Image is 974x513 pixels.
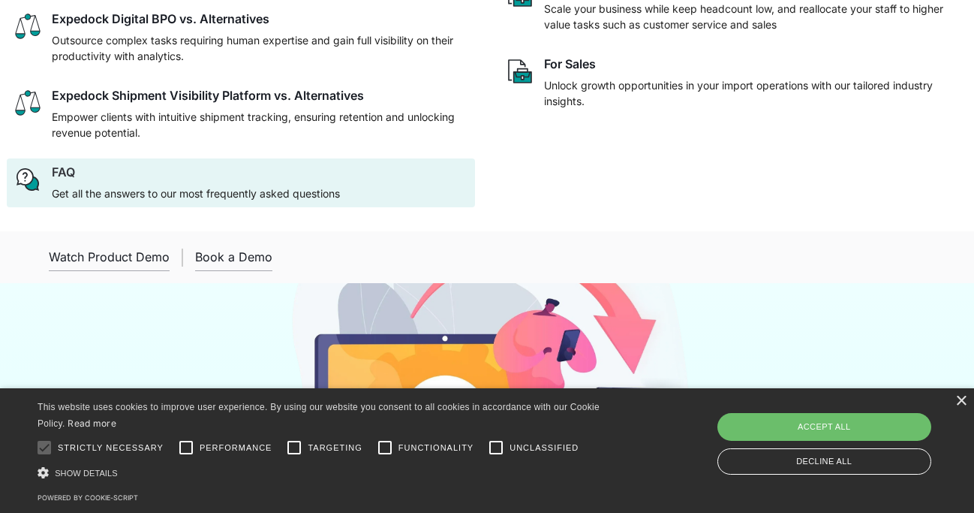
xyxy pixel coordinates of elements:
div: Decline all [717,448,932,475]
img: scale icon [13,11,43,41]
img: paper and bag icon [505,56,535,86]
p: Empower clients with intuitive shipment tracking, ensuring retention and unlocking revenue potent... [52,109,469,140]
img: regular chat bubble icon [13,164,43,195]
a: scale iconExpedock Shipment Visibility Platform vs. AlternativesEmpower clients with intuitive sh... [7,82,475,146]
div: Book a Demo [195,249,272,264]
div: Expedock Shipment Visibility Platform vs. Alternatives [52,88,364,103]
div: For Sales [544,56,596,71]
span: Show details [55,469,118,478]
iframe: Chat Widget [899,441,974,513]
div: Watch Product Demo [49,249,170,264]
div: Expedock Digital BPO vs. Alternatives [52,11,269,26]
span: Strictly necessary [58,442,164,454]
span: Targeting [308,442,362,454]
div: Accept all [717,413,932,440]
span: This website uses cookies to improve user experience. By using our website you consent to all coo... [38,402,600,430]
p: Unlock growth opportunities in your import operations with our tailored industry insights. [544,77,961,109]
a: scale iconExpedock Digital BPO vs. AlternativesOutsource complex tasks requiring human expertise ... [7,5,475,70]
img: scale icon [13,88,43,118]
p: Scale your business while keep headcount low, and reallocate your staff to higher value tasks suc... [544,1,961,32]
a: open lightbox [49,243,170,271]
a: Book a Demo [195,243,272,271]
a: Powered by cookie-script [38,493,138,502]
p: Get all the answers to our most frequently asked questions [52,186,340,201]
a: regular chat bubble iconFAQGet all the answers to our most frequently asked questions [7,158,475,207]
span: Functionality [398,442,473,454]
div: FAQ [52,164,75,180]
a: Read more [68,418,116,429]
span: Performance [200,442,272,454]
span: Unclassified [510,442,579,454]
div: Show details [38,465,622,481]
div: Close [955,396,966,407]
p: Outsource complex tasks requiring human expertise and gain full visibility on their productivity ... [52,32,469,64]
a: paper and bag iconFor SalesUnlock growth opportunities in your import operations with our tailore... [499,50,967,115]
